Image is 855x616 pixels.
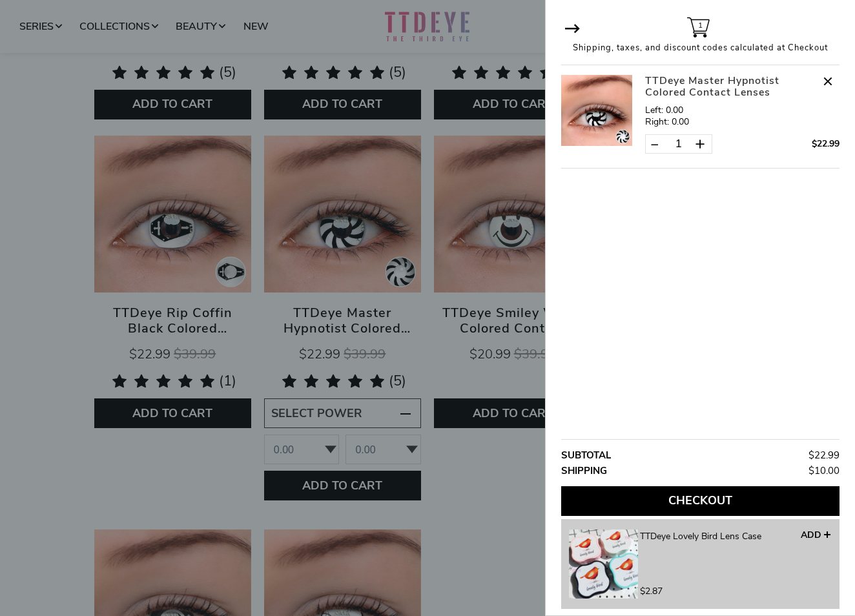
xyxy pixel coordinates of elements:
div: Right: 0.00 [645,116,840,128]
span: $10.00 [809,464,840,477]
span: ADD [801,529,821,541]
span: TTDeye Master Hypnotist Colored Contact Lenses [645,75,801,98]
span: $22.99 [809,449,840,462]
span: Shipping [561,464,607,477]
span: 1 [698,18,703,32]
button: Checkout [561,486,840,516]
a: TTDeye Master Hypnotist Colored Contact Lenses [561,75,645,160]
div: Left: 0.00 [645,105,840,116]
span: $22.99 [812,138,840,150]
span: TTDeye Lovely Bird Lens Case [640,530,761,542]
button: ADD [800,529,832,542]
img: TTDeye Master Hypnotist Colored Contact Lenses [561,75,632,146]
span: Subtotal [561,449,611,462]
p: Shipping, taxes, and discount codes calculated at Checkout [561,41,840,55]
img: KA38sku1_small.jpg [569,529,638,599]
span: $2.87 [640,584,832,599]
